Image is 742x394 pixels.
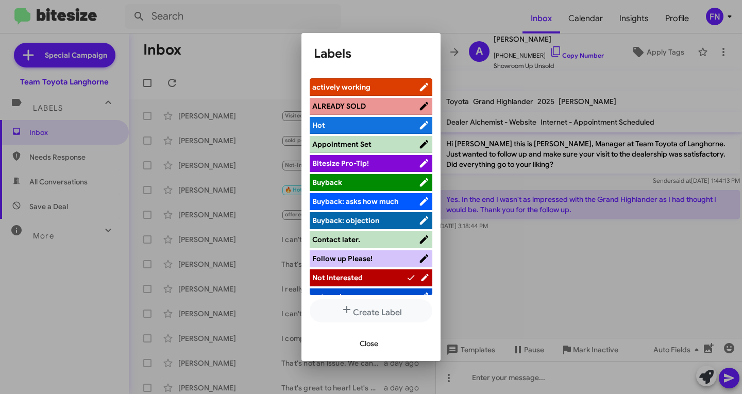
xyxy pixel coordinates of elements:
span: Appointment Set [312,140,372,149]
span: Bitesize Pro-Tip! [312,159,369,168]
span: actively working [312,82,370,92]
span: Buyback [312,178,342,187]
span: Close [360,334,378,353]
h1: Labels [314,45,428,62]
span: ALREADY SOLD [312,101,366,111]
span: Not Interested [312,273,363,282]
button: Create Label [310,299,432,322]
span: Follow up Please! [312,254,373,263]
span: Contact later. [312,235,360,244]
span: Buyback: objection [312,216,379,225]
button: Close [351,334,386,353]
span: Buyback: asks how much [312,197,398,206]
span: Hot [312,121,325,130]
span: not ready [312,292,346,301]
